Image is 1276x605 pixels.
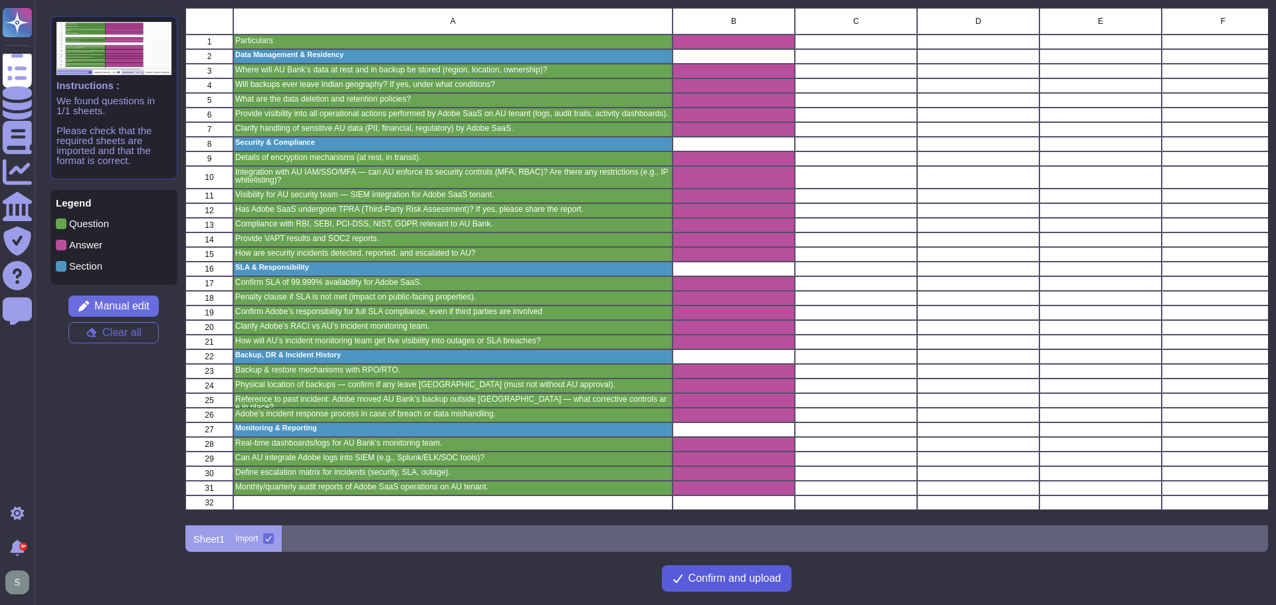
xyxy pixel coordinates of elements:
div: 27 [185,422,233,437]
div: 19 [185,305,233,320]
p: How will AU’s incident monitoring team get live visibility into outages or SLA breaches? [235,337,671,345]
p: Particulars [235,37,671,44]
p: Monitoring & Reporting [235,424,671,432]
p: Answer [69,240,102,250]
p: Clarify handling of sensitive AU data (PII, financial, regulatory) by Adobe SaaS. [235,124,671,132]
div: 7 [185,122,233,137]
p: Clarify Adobe’s RACI vs AU’s incident monitoring team. [235,322,671,330]
p: Real-time dashboards/logs for AU Bank’s monitoring team. [235,439,671,447]
p: Where will AU Bank’s data at rest and in backup be stored (region, location, ownership)? [235,66,671,74]
div: 28 [185,437,233,452]
p: Confirm Adobe’s responsibility for full SLA compliance, even if third parties are involved [235,307,671,315]
p: Compliance with RBI, SEBI, PCI-DSS, NIST, GDPR relevant to AU Bank. [235,220,671,228]
p: Will backups ever leave Indian geography? If yes, under what conditions? [235,80,671,88]
p: Security & Compliance [235,139,671,146]
div: 21 [185,335,233,349]
div: 25 [185,393,233,408]
span: C [853,17,859,25]
div: grid [185,8,1268,525]
div: 23 [185,364,233,379]
div: 15 [185,247,233,262]
p: Provide visibility into all operational actions performed by Adobe SaaS on AU tenant (logs, audit... [235,110,671,118]
div: 29 [185,452,233,466]
div: 16 [185,262,233,276]
p: Visibility for AU security team — SIEM integration for Adobe SaaS tenant. [235,191,671,199]
div: 17 [185,276,233,291]
div: 1 [185,35,233,49]
p: Adobe’s incident response process in case of breach or data mishandling. [235,410,671,418]
p: Integration with AU IAM/SSO/MFA — can AU enforce its security controls (MFA, RBAC)? Are there any... [235,168,671,184]
div: 13 [185,218,233,232]
p: Can AU integrate Adobe logs into SIEM (e.g., Splunk/ELK/SOC tools)? [235,454,671,462]
p: Monthly/quarterly audit reports of Adobe SaaS operations on AU tenant. [235,483,671,491]
p: Section [69,261,102,271]
div: 12 [185,203,233,218]
p: Physical location of backups — confirm if any leave [GEOGRAPHIC_DATA] (must not without AU approv... [235,381,671,389]
div: 9+ [19,543,27,551]
div: 5 [185,93,233,108]
img: user [5,570,29,594]
div: 30 [185,466,233,481]
button: user [3,568,39,597]
div: 6 [185,108,233,122]
p: Define escalation matrix for incidents (security, SLA, outage). [235,468,671,476]
button: Confirm and upload [662,565,792,592]
p: How are security incidents detected, reported, and escalated to AU? [235,249,671,257]
p: Provide VAPT results and SOC2 reports. [235,234,671,242]
p: Data Management & Residency [235,51,671,58]
div: 11 [185,189,233,203]
p: Confirm SLA of 99.999% availability for Adobe SaaS. [235,278,671,286]
div: 22 [185,349,233,364]
div: 8 [185,137,233,151]
div: Import [235,535,258,543]
span: E [1098,17,1103,25]
span: A [450,17,455,25]
p: Question [69,218,109,228]
span: Clear all [102,327,142,338]
span: B [731,17,736,25]
p: Reference to past incident: Adobe moved AU Bank’s backup outside [GEOGRAPHIC_DATA] — what correct... [235,395,671,411]
span: F [1220,17,1225,25]
div: 18 [185,291,233,305]
button: Manual edit [68,296,159,317]
p: Penalty clause if SLA is not met (impact on public-facing properties). [235,293,671,301]
div: 31 [185,481,233,495]
p: Backup, DR & Incident History [235,351,671,359]
p: Instructions : [56,80,171,90]
p: SLA & Responsibility [235,264,671,271]
p: Sheet1 [193,534,225,544]
div: 32 [185,495,233,510]
div: 24 [185,379,233,393]
p: We found questions in 1/1 sheets. Please check that the required sheets are imported and that the... [56,96,171,165]
img: instruction [56,22,171,75]
span: Manual edit [94,301,150,311]
p: What are the data deletion and retention policies? [235,95,671,103]
span: D [976,17,982,25]
div: 4 [185,78,233,93]
div: 2 [185,49,233,64]
div: 3 [185,64,233,78]
p: Details of encryption mechanisms (at rest, in transit). [235,153,671,161]
p: Legend [56,198,172,208]
p: Backup & restore mechanisms with RPO/RTO. [235,366,671,374]
div: 14 [185,232,233,247]
span: Confirm and upload [689,573,782,584]
button: Clear all [68,322,159,343]
p: Has Adobe SaaS undergone TPRA (Third-Party Risk Assessment)? If yes, please share the report. [235,205,671,213]
div: 26 [185,408,233,422]
div: 9 [185,151,233,166]
div: 20 [185,320,233,335]
div: 10 [185,166,233,189]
